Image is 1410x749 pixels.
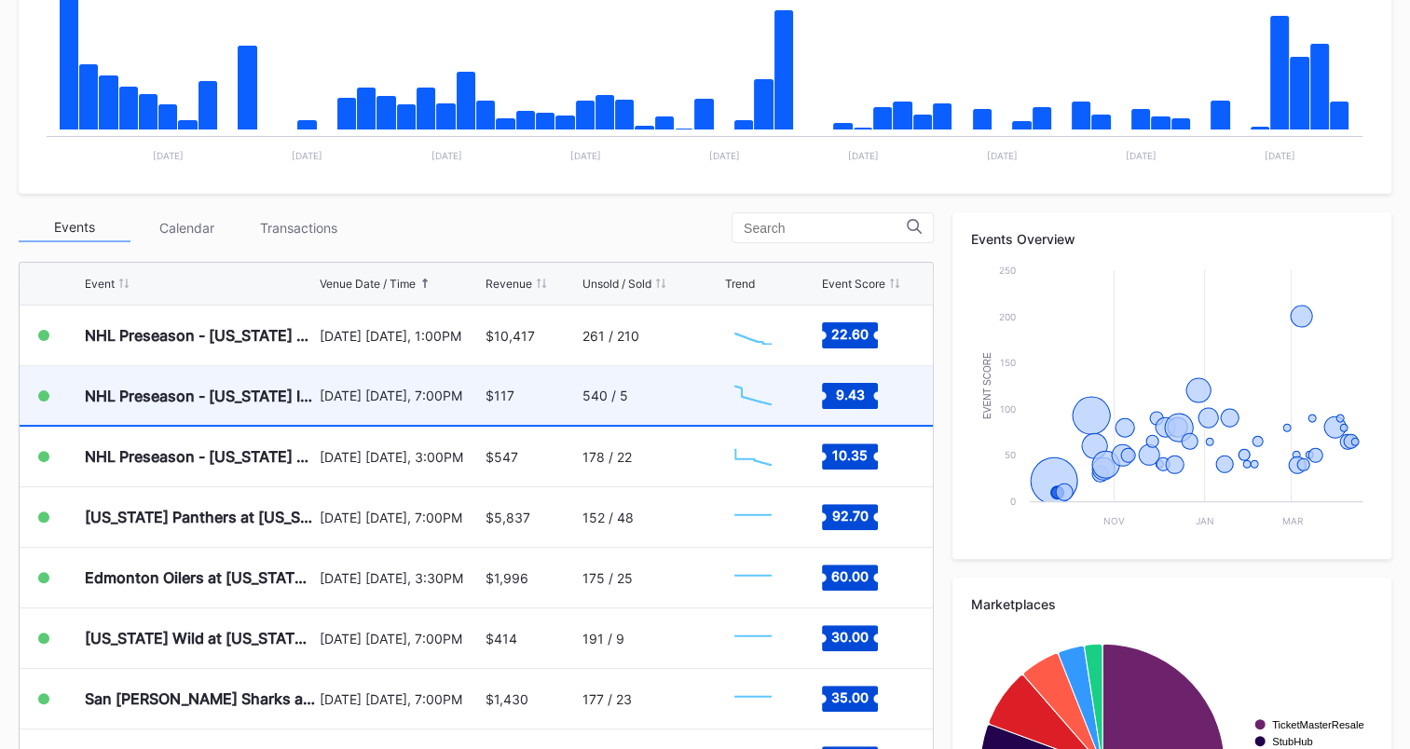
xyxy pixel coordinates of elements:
[582,277,651,291] div: Unsold / Sold
[85,508,315,526] div: [US_STATE] Panthers at [US_STATE] Devils
[153,150,184,161] text: [DATE]
[831,326,869,342] text: 22.60
[1272,736,1313,747] text: StubHub
[987,150,1018,161] text: [DATE]
[725,373,781,419] svg: Chart title
[320,449,481,465] div: [DATE] [DATE], 3:00PM
[486,570,528,586] div: $1,996
[1005,449,1016,460] text: 50
[582,631,624,647] div: 191 / 9
[486,328,535,344] div: $10,417
[725,312,781,359] svg: Chart title
[831,568,869,584] text: 60.00
[486,510,530,525] div: $5,837
[725,433,781,480] svg: Chart title
[85,689,315,708] div: San [PERSON_NAME] Sharks at [US_STATE] Devils
[744,221,907,236] input: Search
[320,388,481,403] div: [DATE] [DATE], 7:00PM
[725,675,781,722] svg: Chart title
[85,629,315,647] div: [US_STATE] Wild at [US_STATE] Devils
[1126,150,1157,161] text: [DATE]
[982,352,992,419] text: Event Score
[971,261,1372,540] svg: Chart title
[19,213,130,242] div: Events
[831,689,869,705] text: 35.00
[320,631,481,647] div: [DATE] [DATE], 7:00PM
[848,150,879,161] text: [DATE]
[486,449,518,465] div: $547
[999,265,1016,276] text: 250
[1103,515,1125,526] text: Nov
[1000,357,1016,368] text: 150
[292,150,322,161] text: [DATE]
[999,311,1016,322] text: 200
[85,326,315,345] div: NHL Preseason - [US_STATE] Rangers at [US_STATE] Devils
[242,213,354,242] div: Transactions
[486,631,517,647] div: $414
[85,447,315,466] div: NHL Preseason - [US_STATE] Capitals at [US_STATE] Devils (Split Squad)
[836,386,865,402] text: 9.43
[582,570,633,586] div: 175 / 25
[486,277,532,291] div: Revenue
[582,388,628,403] div: 540 / 5
[431,150,462,161] text: [DATE]
[85,568,315,587] div: Edmonton Oilers at [US_STATE] Devils
[570,150,601,161] text: [DATE]
[832,447,868,463] text: 10.35
[85,277,115,291] div: Event
[1272,719,1363,730] text: TicketMasterResale
[725,494,781,540] svg: Chart title
[725,615,781,661] svg: Chart title
[85,387,315,405] div: NHL Preseason - [US_STATE] Islanders at [US_STATE] Devils
[1281,515,1303,526] text: Mar
[582,449,632,465] div: 178 / 22
[320,277,416,291] div: Venue Date / Time
[582,691,632,707] div: 177 / 23
[320,570,481,586] div: [DATE] [DATE], 3:30PM
[709,150,740,161] text: [DATE]
[582,328,639,344] div: 261 / 210
[320,691,481,707] div: [DATE] [DATE], 7:00PM
[725,277,755,291] div: Trend
[971,596,1373,612] div: Marketplaces
[725,554,781,601] svg: Chart title
[832,508,869,524] text: 92.70
[486,388,514,403] div: $117
[831,629,869,645] text: 30.00
[1265,150,1295,161] text: [DATE]
[486,691,528,707] div: $1,430
[822,277,885,291] div: Event Score
[320,510,481,525] div: [DATE] [DATE], 7:00PM
[130,213,242,242] div: Calendar
[1000,403,1016,415] text: 100
[582,510,634,525] div: 152 / 48
[1196,515,1214,526] text: Jan
[320,328,481,344] div: [DATE] [DATE], 1:00PM
[1010,496,1016,507] text: 0
[971,231,1373,247] div: Events Overview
